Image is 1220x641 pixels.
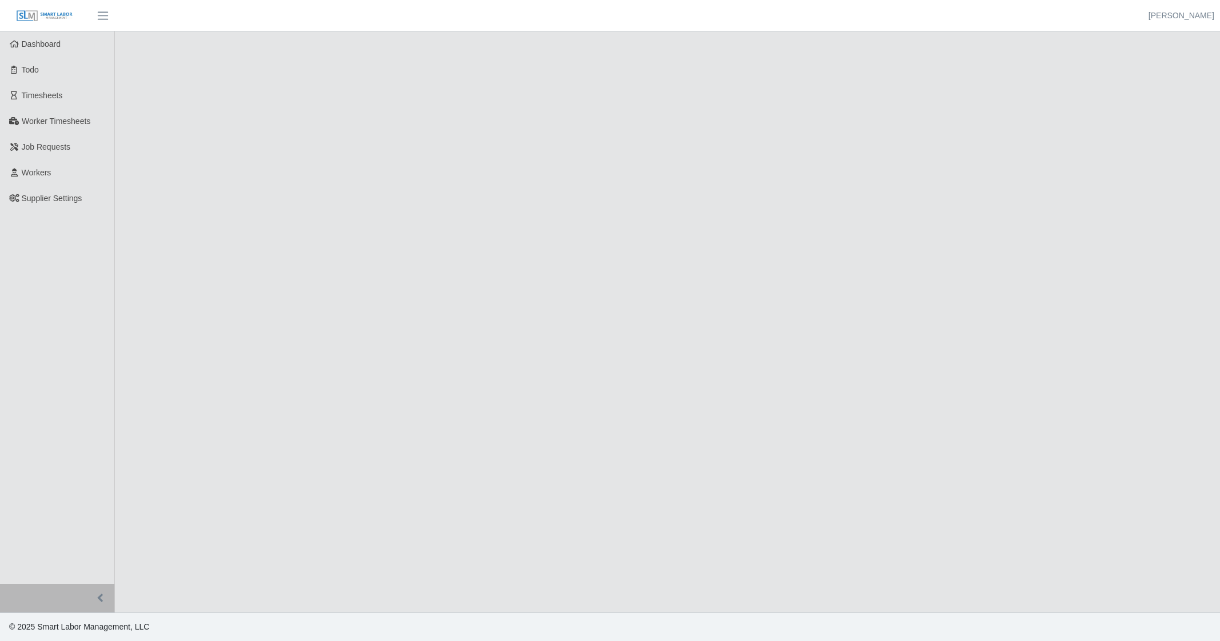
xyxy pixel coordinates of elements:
[9,622,149,631] span: © 2025 Smart Labor Management, LLC
[22,168,51,177] span: Workers
[22,39,61,49] span: Dashboard
[22,91,63,100] span: Timesheets
[22,142,71,151] span: Job Requests
[1149,10,1214,22] a: [PERSON_NAME]
[22,117,90,126] span: Worker Timesheets
[16,10,73,22] img: SLM Logo
[22,194,82,203] span: Supplier Settings
[22,65,39,74] span: Todo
